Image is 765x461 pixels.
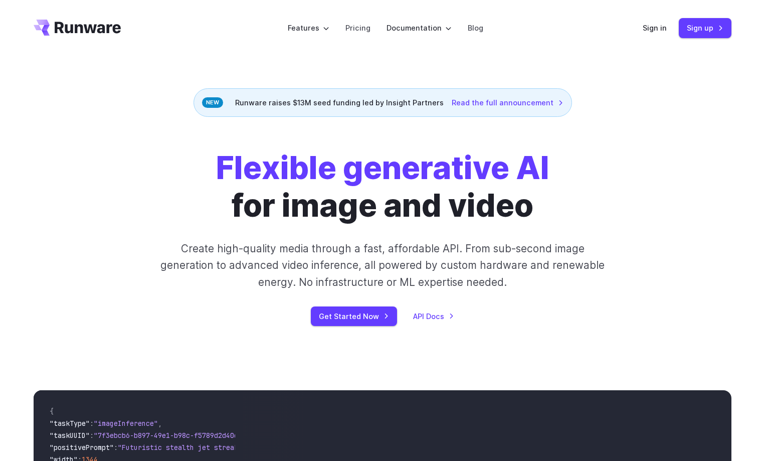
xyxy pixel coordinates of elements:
a: Pricing [345,22,370,34]
h1: for image and video [216,149,549,224]
span: : [114,443,118,452]
span: "taskUUID" [50,431,90,440]
a: Sign up [679,18,731,38]
a: API Docs [413,311,454,322]
label: Features [288,22,329,34]
a: Blog [468,22,483,34]
span: , [158,419,162,428]
span: "Futuristic stealth jet streaking through a neon-lit cityscape with glowing purple exhaust" [118,443,483,452]
span: "7f3ebcb6-b897-49e1-b98c-f5789d2d40d7" [94,431,246,440]
label: Documentation [387,22,452,34]
a: Get Started Now [311,306,397,326]
span: : [90,431,94,440]
a: Sign in [643,22,667,34]
a: Read the full announcement [452,97,563,108]
strong: Flexible generative AI [216,148,549,187]
span: : [90,419,94,428]
a: Go to / [34,20,121,36]
span: "positivePrompt" [50,443,114,452]
span: "taskType" [50,419,90,428]
span: "imageInference" [94,419,158,428]
p: Create high-quality media through a fast, affordable API. From sub-second image generation to adv... [159,240,606,290]
span: { [50,407,54,416]
div: Runware raises $13M seed funding led by Insight Partners [194,88,572,117]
